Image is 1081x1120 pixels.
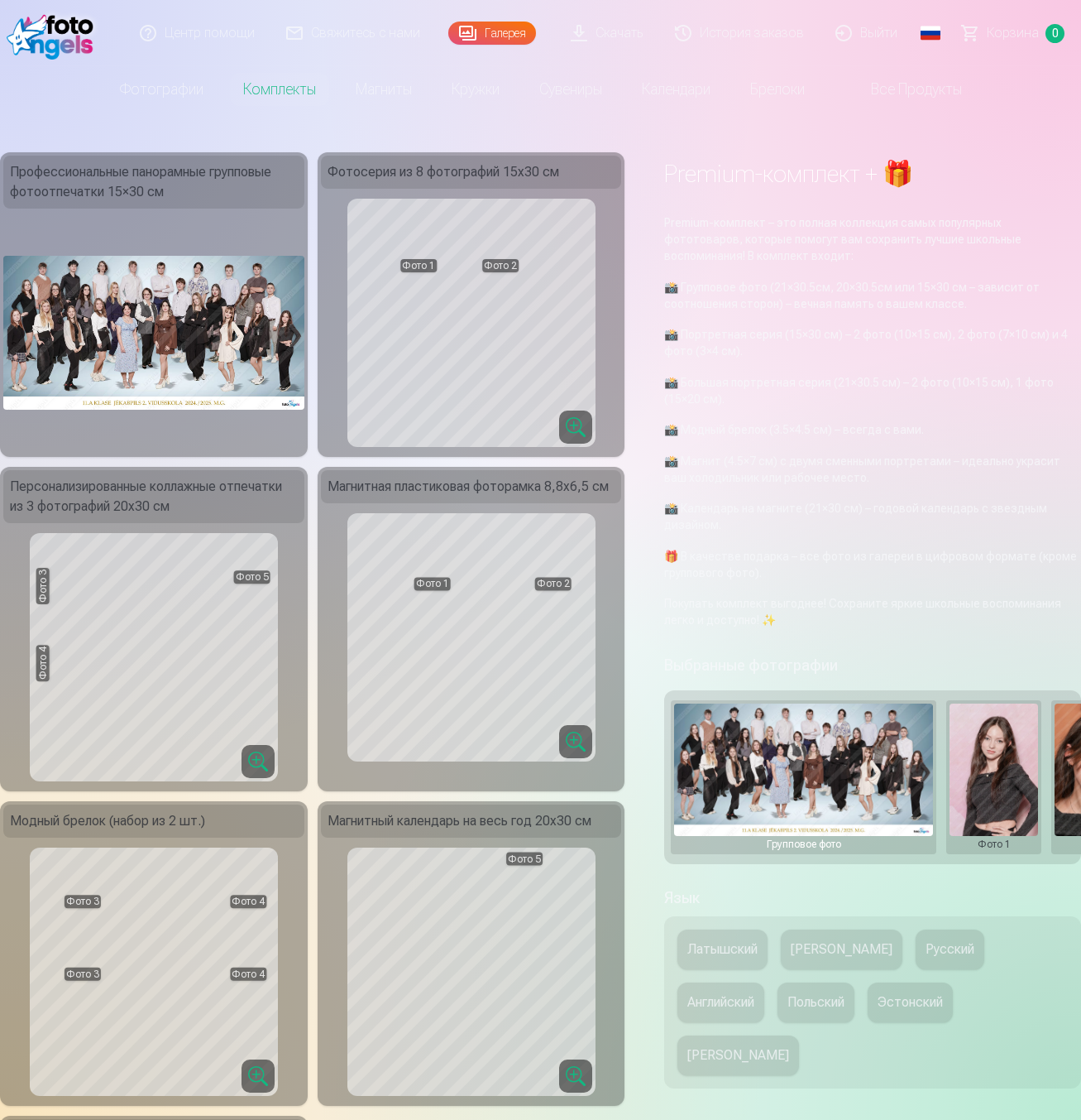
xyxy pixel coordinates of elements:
[664,421,1081,438] p: 📸 Модный брелок (3.5×4.5 см) – всегда с вами.
[916,930,984,969] button: Русский
[664,279,1081,312] p: 📸 Групповое фото (21×30.5см, 20×30.5см или 15×30 см – зависит от соотношения сторон) – вечная пам...
[7,7,102,60] img: /fa4
[622,66,730,113] a: Календари
[730,66,825,113] a: Брелоки
[432,66,519,113] a: Кружки
[3,470,304,523] div: Персонализированные коллажные отпечатки из 3 фотографий 20x30 см
[448,22,536,45] a: Галерея
[868,983,953,1022] button: Эстонский
[519,66,622,113] a: Сувениры
[677,983,764,1022] button: Английский
[677,930,768,969] button: Латышский
[664,500,1081,533] p: 📸 Календарь на магните (21×30 см) – годовой календарь с звездным дизайном.
[664,548,1081,581] p: 🎁 В качестве подарка – все фото из галереи в цифровом формате (кроме группового фото).
[777,983,854,1022] button: Польский
[677,1036,799,1075] button: [PERSON_NAME]
[3,156,304,209] div: Профессиональные панорамные групповые фотоотпечатки 15×30 см
[664,595,1081,628] p: Покупать комплект выгоднее! Сохраните яркие школьные воспоминания легко и доступно! ✨
[321,470,622,503] div: Магнитная пластиковая фоторамка 8,8x6,5 см
[664,887,1081,910] h5: Язык
[825,66,982,113] a: Все продукты
[1045,24,1064,43] span: 0
[100,66,223,113] a: Фотографии
[664,159,1081,189] h1: Premium-комплект + 🎁
[781,930,902,969] button: [PERSON_NAME]
[321,156,622,189] div: Фотосерия из 8 фотографий 15х30 см
[223,66,336,113] a: Комплекты
[664,654,838,677] h5: Выбранные фотографии
[664,214,1081,264] p: Premium-комплект – это полная коллекция самых популярных фототоваров, которые помогут вам сохрани...
[664,453,1081,486] p: 📸 Магнит (4.5×7 см) с двумя сменными портретами – идеально украсит ваш холодильник или рабочее ме...
[664,326,1081,359] p: 📸 Портретная серия (15×30 см) – 2 фото (10×15 см), 2 фото (7×10 см) и 4 фото (3×4 см).
[336,66,432,113] a: Магниты
[321,805,622,838] div: Магнитный календарь на весь год 20x30 см
[664,374,1081,407] p: 📸 Большая портретная серия (21×30.5 см) – 2 фото (10×15 см), 1 фото (15×20 см).
[674,836,933,853] div: Групповое фото
[3,805,304,838] div: Модный брелок (набор из 2 шт.)
[987,23,1039,43] span: Корзина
